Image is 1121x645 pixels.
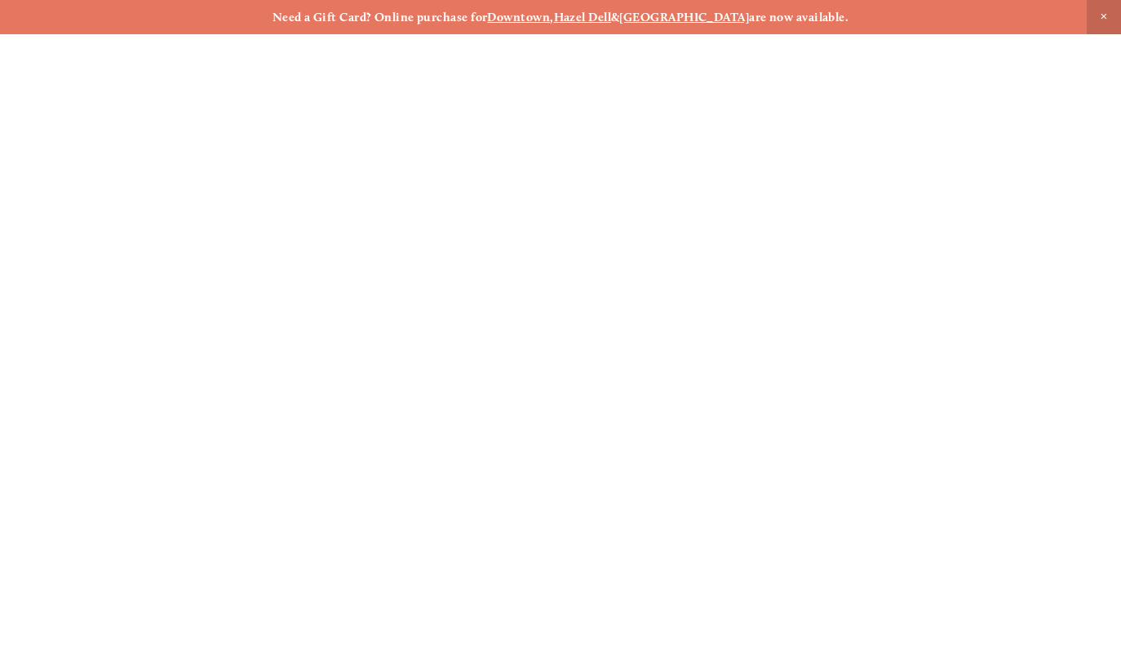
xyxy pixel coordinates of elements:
strong: are now available. [749,10,849,24]
a: Downtown [487,10,550,24]
strong: , [550,10,553,24]
a: [GEOGRAPHIC_DATA] [619,10,749,24]
strong: & [611,10,619,24]
strong: Need a Gift Card? Online purchase for [272,10,488,24]
a: Hazel Dell [554,10,612,24]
